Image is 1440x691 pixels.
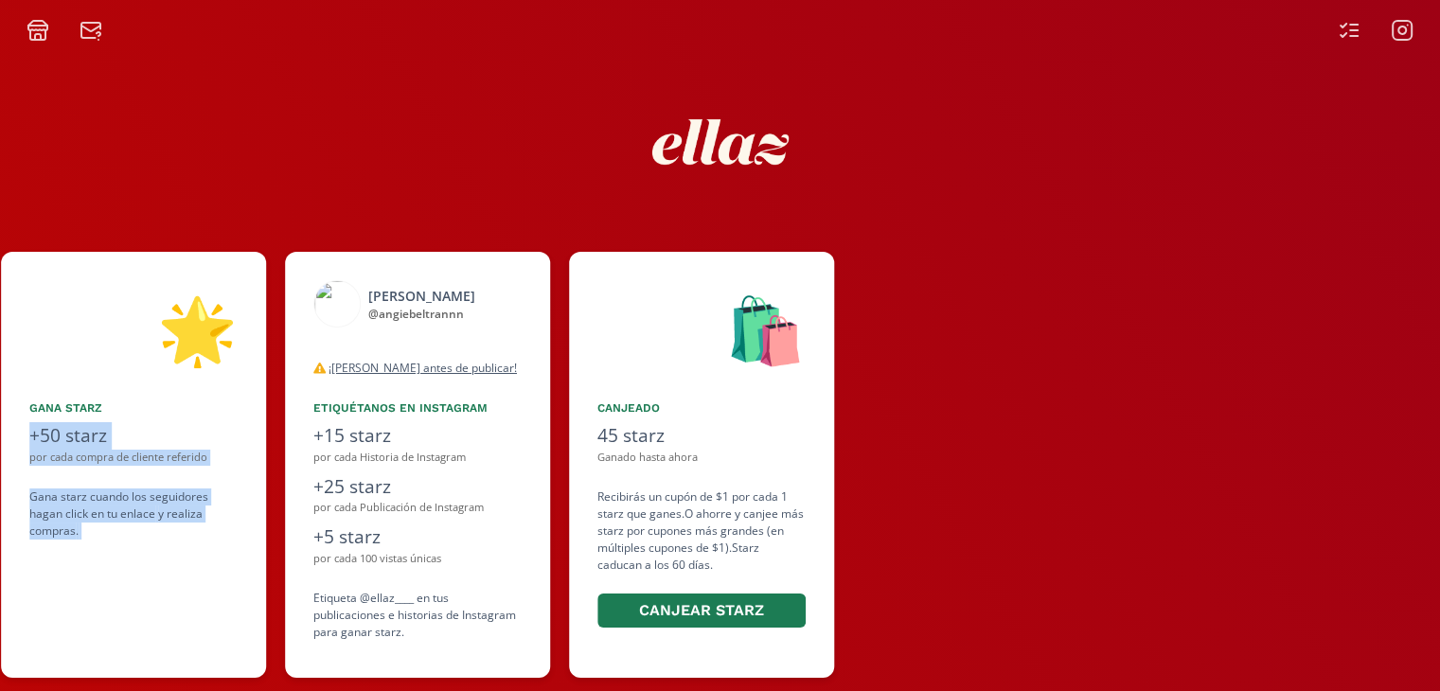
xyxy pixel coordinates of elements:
div: Canjeado [597,399,806,416]
div: +25 starz [313,473,522,501]
div: 🌟 [29,280,238,377]
div: 🛍️ [597,280,806,377]
img: 541107622_18517221724063577_1185198637986793016_n.jpg [313,280,361,328]
div: [PERSON_NAME] [368,286,475,306]
div: +5 starz [313,523,522,551]
u: ¡[PERSON_NAME] antes de publicar! [329,360,517,376]
div: +15 starz [313,422,522,450]
div: por cada Publicación de Instagram [313,500,522,516]
div: +50 starz [29,422,238,450]
div: @ angiebeltrannn [368,306,475,323]
div: por cada Historia de Instagram [313,450,522,466]
div: por cada compra de cliente referido [29,450,238,466]
div: Etiqueta @ellaz____ en tus publicaciones e historias de Instagram para ganar starz. [313,590,522,641]
div: Recibirás un cupón de $1 por cada 1 starz que ganes. O ahorre y canjee más starz por cupones más ... [597,488,806,631]
div: Gana starz cuando los seguidores hagan click en tu enlace y realiza compras . [29,488,238,540]
div: por cada 100 vistas únicas [313,551,522,567]
div: 45 starz [597,422,806,450]
div: Gana starz [29,399,238,416]
button: Canjear starz [597,594,806,629]
img: nKmKAABZpYV7 [635,57,806,227]
div: Etiquétanos en Instagram [313,399,522,416]
div: Ganado hasta ahora [597,450,806,466]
